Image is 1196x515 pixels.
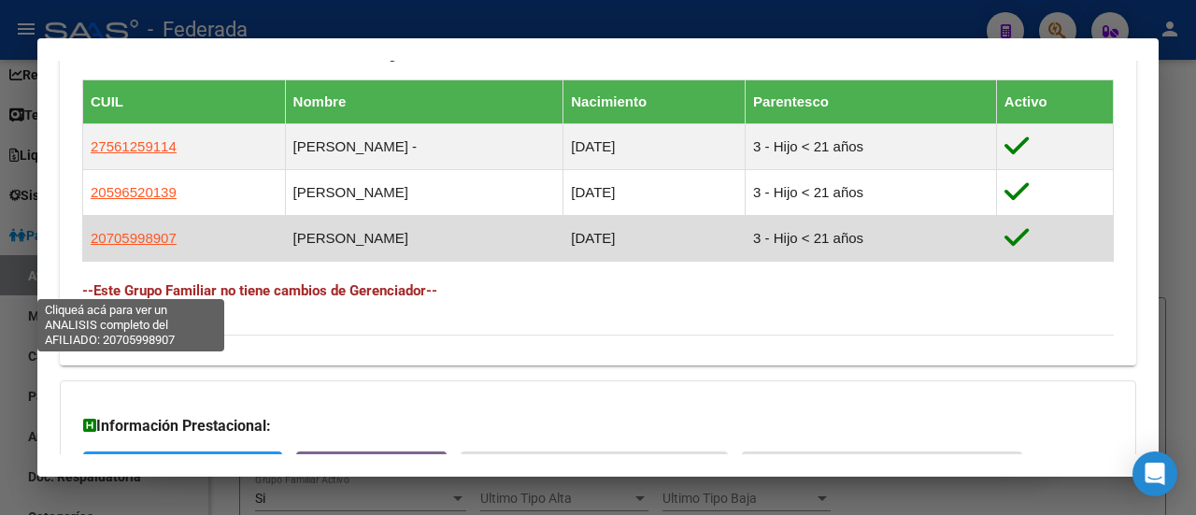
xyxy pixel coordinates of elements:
td: [DATE] [563,169,746,215]
span: 20596520139 [91,184,177,200]
h3: Información Prestacional: [83,415,1113,437]
td: [PERSON_NAME] [285,169,563,215]
span: 20705998907 [91,230,177,246]
button: Trazabilidad [296,451,447,486]
th: Nacimiento [563,79,746,123]
td: [DATE] [563,215,746,261]
h4: --Este Grupo Familiar no tiene cambios de Gerenciador-- [82,280,1114,301]
button: SUR / SURGE / INTEGR. [83,451,282,486]
button: Sin Certificado Discapacidad [461,451,728,486]
strong: Situacion de Revista Titular: [82,46,259,63]
th: Parentesco [746,79,997,123]
td: [DATE] [563,123,746,169]
span: 0 - Recibe haberes regularmente [82,46,459,63]
td: [PERSON_NAME] - [285,123,563,169]
td: 3 - Hijo < 21 años [746,169,997,215]
td: [PERSON_NAME] [285,215,563,261]
th: Activo [996,79,1113,123]
th: Nombre [285,79,563,123]
div: Open Intercom Messenger [1132,451,1177,496]
button: Not. Internacion / Censo Hosp. [742,451,1022,486]
td: 3 - Hijo < 21 años [746,123,997,169]
th: CUIL [83,79,286,123]
span: 27561259114 [91,138,177,154]
td: 3 - Hijo < 21 años [746,215,997,261]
